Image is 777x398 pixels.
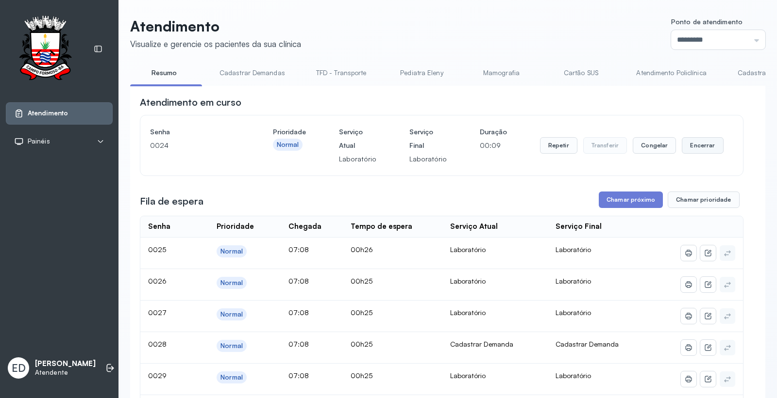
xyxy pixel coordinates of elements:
[351,340,372,348] span: 00h25
[35,359,96,368] p: [PERSON_NAME]
[599,191,663,208] button: Chamar próximo
[556,245,591,254] span: Laboratório
[148,222,170,231] div: Senha
[148,245,166,254] span: 0025
[220,373,243,382] div: Normal
[288,340,309,348] span: 07:08
[217,222,254,231] div: Prioridade
[556,371,591,380] span: Laboratório
[583,137,627,154] button: Transferir
[351,245,373,254] span: 00h26
[288,277,309,285] span: 07:08
[288,371,309,380] span: 07:08
[351,371,372,380] span: 00h25
[409,152,447,166] p: Laboratório
[467,65,535,81] a: Mamografia
[288,245,309,254] span: 07:08
[273,125,306,139] h4: Prioridade
[220,310,243,318] div: Normal
[140,96,241,109] h3: Atendimento em curso
[668,191,740,208] button: Chamar prioridade
[130,39,301,49] div: Visualize e gerencie os pacientes da sua clínica
[450,340,540,349] div: Cadastrar Demanda
[556,340,619,348] span: Cadastrar Demanda
[351,222,412,231] div: Tempo de espera
[14,109,104,118] a: Atendimento
[35,368,96,377] p: Atendente
[148,371,167,380] span: 0029
[556,222,602,231] div: Serviço Final
[450,308,540,317] div: Laboratório
[130,17,301,35] p: Atendimento
[556,308,591,317] span: Laboratório
[388,65,456,81] a: Pediatra Eleny
[288,222,321,231] div: Chegada
[633,137,676,154] button: Congelar
[277,141,299,149] div: Normal
[306,65,376,81] a: TFD - Transporte
[540,137,577,154] button: Repetir
[288,308,309,317] span: 07:08
[480,139,507,152] p: 00:09
[351,277,372,285] span: 00h25
[409,125,447,152] h4: Serviço Final
[148,308,167,317] span: 0027
[682,137,723,154] button: Encerrar
[10,16,80,83] img: Logotipo do estabelecimento
[339,152,376,166] p: Laboratório
[480,125,507,139] h4: Duração
[671,17,743,26] span: Ponto de atendimento
[450,371,540,380] div: Laboratório
[150,125,240,139] h4: Senha
[28,109,68,117] span: Atendimento
[450,245,540,254] div: Laboratório
[220,247,243,255] div: Normal
[220,279,243,287] div: Normal
[626,65,716,81] a: Atendimento Policlínica
[150,139,240,152] p: 0024
[148,340,167,348] span: 0028
[210,65,295,81] a: Cadastrar Demandas
[351,308,372,317] span: 00h25
[450,277,540,286] div: Laboratório
[547,65,615,81] a: Cartão SUS
[130,65,198,81] a: Resumo
[148,277,167,285] span: 0026
[220,342,243,350] div: Normal
[556,277,591,285] span: Laboratório
[339,125,376,152] h4: Serviço Atual
[450,222,498,231] div: Serviço Atual
[140,194,203,208] h3: Fila de espera
[28,137,50,145] span: Painéis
